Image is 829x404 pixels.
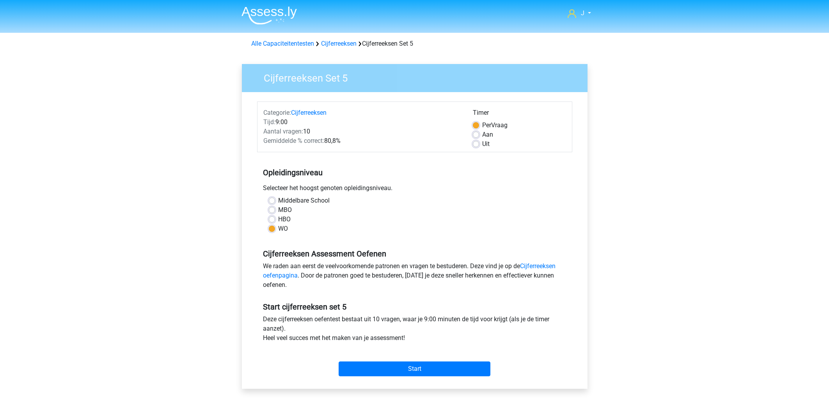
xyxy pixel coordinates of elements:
label: WO [278,224,288,233]
div: 9:00 [257,117,467,127]
label: HBO [278,215,291,224]
span: J [581,9,584,17]
div: 80,8% [257,136,467,146]
h5: Opleidingsniveau [263,165,566,180]
a: Cijferreeksen [321,40,357,47]
div: Deze cijferreeksen oefentest bestaat uit 10 vragen, waar je 9:00 minuten de tijd voor krijgt (als... [257,315,572,346]
div: Cijferreeksen Set 5 [248,39,581,48]
h3: Cijferreeksen Set 5 [254,69,582,84]
span: Aantal vragen: [263,128,303,135]
span: Gemiddelde % correct: [263,137,324,144]
label: MBO [278,205,292,215]
h5: Cijferreeksen Assessment Oefenen [263,249,566,258]
label: Vraag [482,121,508,130]
h5: Start cijferreeksen set 5 [263,302,566,311]
a: Cijferreeksen [291,109,327,116]
label: Aan [482,130,493,139]
div: We raden aan eerst de veelvoorkomende patronen en vragen te bestuderen. Deze vind je op de . Door... [257,262,572,293]
a: J [565,9,594,18]
img: Assessly [241,6,297,25]
span: Categorie: [263,109,291,116]
span: Tijd: [263,118,275,126]
span: Per [482,121,491,129]
input: Start [339,361,490,376]
div: Selecteer het hoogst genoten opleidingsniveau. [257,183,572,196]
label: Middelbare School [278,196,330,205]
a: Alle Capaciteitentesten [251,40,314,47]
div: Timer [473,108,566,121]
label: Uit [482,139,490,149]
div: 10 [257,127,467,136]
